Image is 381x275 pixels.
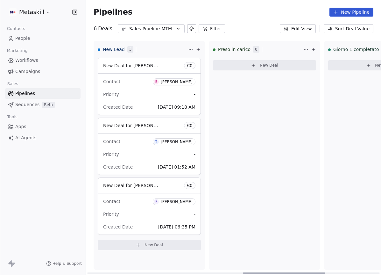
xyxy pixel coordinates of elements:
span: Contacts [4,24,28,33]
span: New Deal [145,242,163,248]
span: [DATE] 09:18 AM [158,105,195,110]
span: Created Date [103,164,133,170]
span: Workflows [15,57,38,64]
span: Sales [4,79,21,89]
div: P [155,199,157,204]
span: Apps [15,123,26,130]
div: New Deal for [PERSON_NAME]€0ContactT[PERSON_NAME]Priority-Created Date[DATE] 01:52 AM [98,118,201,175]
a: Help & Support [46,261,82,266]
a: Workflows [5,55,81,66]
span: - [194,151,195,157]
span: Priority [103,212,119,217]
a: Campaigns [5,66,81,77]
div: New Deal for [PERSON_NAME]€0ContactE[PERSON_NAME]Priority-Created Date[DATE] 09:18 AM [98,58,201,115]
span: Tools [4,112,20,122]
span: Created Date [103,224,133,229]
div: Preso in carico0 [213,41,302,58]
span: Preso in carico [218,46,250,53]
span: € 0 [187,62,193,69]
div: New Lead3 [98,41,187,58]
span: [DATE] 01:52 AM [158,164,195,170]
span: Deals [98,25,112,33]
div: 6 [94,25,112,33]
span: Beta [42,102,55,108]
div: E [155,79,157,84]
span: - [194,91,195,98]
a: Apps [5,121,81,132]
div: Sales Pipeline-MTM [129,25,173,32]
a: Pipelines [5,88,81,99]
span: Giorno 1 completato [333,46,379,53]
span: New Lead [103,46,125,53]
button: New Deal [98,240,201,250]
span: Pipelines [15,90,35,97]
span: Marketing [4,46,30,55]
button: Sort: Deal Value [324,24,373,33]
span: € 0 [187,182,193,189]
span: New Deal for [PERSON_NAME] [103,62,170,69]
button: New Pipeline [329,8,373,17]
img: AVATAR%20METASKILL%20-%20Colori%20Positivo.png [9,8,17,16]
span: Sequences [15,101,39,108]
button: Filter [199,24,225,33]
div: [PERSON_NAME] [161,80,193,84]
span: 3 [127,46,134,53]
span: - [194,211,195,217]
span: 0 [253,46,259,53]
span: Priority [103,92,119,97]
button: Edit View [280,24,316,33]
span: Contact [103,139,120,144]
a: SequencesBeta [5,99,81,110]
span: Pipelines [94,8,132,17]
span: AI Agents [15,134,37,141]
button: Metaskill [8,7,52,18]
span: Priority [103,152,119,157]
a: AI Agents [5,133,81,143]
span: [DATE] 06:35 PM [158,224,195,229]
div: [PERSON_NAME] [161,140,193,144]
div: New Deal for [PERSON_NAME]€0ContactP[PERSON_NAME]Priority-Created Date[DATE] 06:35 PM [98,177,201,235]
span: People [15,35,30,42]
span: New Deal for [PERSON_NAME] [103,182,170,188]
span: Created Date [103,105,133,110]
span: Campaigns [15,68,40,75]
span: Contact [103,199,120,204]
span: New Deal [260,63,278,68]
span: € 0 [187,122,193,129]
a: People [5,33,81,44]
span: Help & Support [53,261,82,266]
iframe: Intercom live chat [359,253,375,269]
button: New Deal [213,60,316,70]
div: T [155,139,157,144]
span: Contact [103,79,120,84]
span: New Deal for [PERSON_NAME] [103,122,170,128]
span: Metaskill [19,8,44,16]
div: [PERSON_NAME] [161,199,193,204]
